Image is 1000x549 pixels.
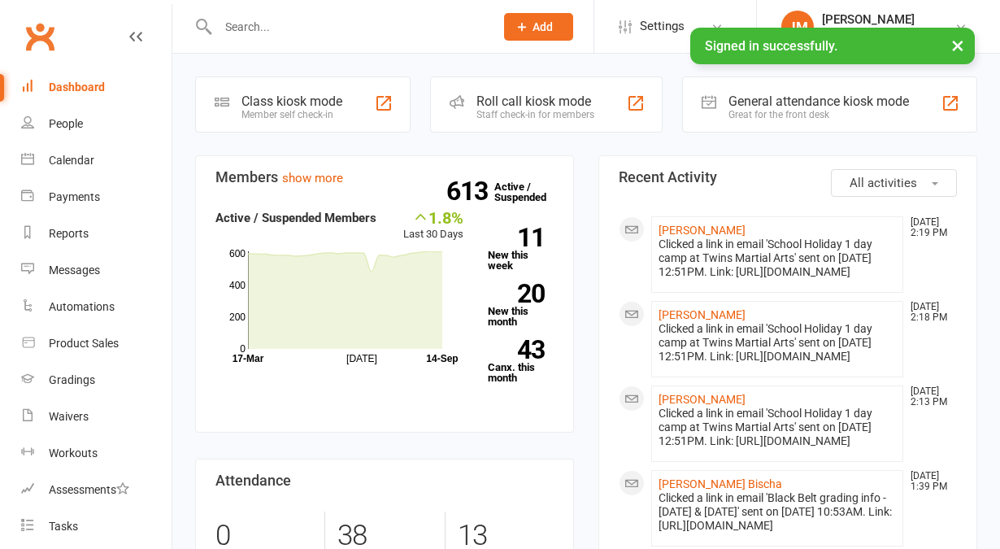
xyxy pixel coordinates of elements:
div: Product Sales [49,337,119,350]
time: [DATE] 2:19 PM [902,217,956,238]
a: [PERSON_NAME] [659,308,746,321]
h3: Recent Activity [619,169,957,185]
div: Clicked a link in email 'School Holiday 1 day camp at Twins Martial Arts' sent on [DATE] 12:51PM.... [659,407,896,448]
a: Payments [21,179,172,216]
div: JM [781,11,814,43]
a: 613Active / Suspended [494,169,566,215]
span: All activities [850,176,917,190]
a: Calendar [21,142,172,179]
a: Product Sales [21,325,172,362]
a: [PERSON_NAME] [659,224,746,237]
a: show more [282,171,343,185]
div: Waivers [49,410,89,423]
span: Signed in successfully. [705,38,837,54]
div: General attendance kiosk mode [728,94,909,109]
div: Great for the front desk [728,109,909,120]
button: × [943,28,972,63]
a: Waivers [21,399,172,435]
div: Tasks [49,520,78,533]
div: Assessments [49,483,129,496]
a: Gradings [21,362,172,399]
button: Add [504,13,573,41]
div: Staff check-in for members [476,109,594,120]
div: Dashboard [49,81,105,94]
h3: Attendance [215,473,554,489]
a: Assessments [21,472,172,508]
div: Roll call kiosk mode [476,94,594,109]
div: Automations [49,300,115,313]
a: 43Canx. this month [488,340,554,383]
strong: 20 [488,281,545,306]
div: Twins Martial Arts [822,27,915,41]
a: [PERSON_NAME] [659,393,746,406]
h3: Members [215,169,554,185]
a: People [21,106,172,142]
a: Reports [21,216,172,252]
div: Workouts [49,447,98,460]
div: Clicked a link in email 'School Holiday 1 day camp at Twins Martial Arts' sent on [DATE] 12:51PM.... [659,322,896,364]
div: Calendar [49,154,94,167]
div: Clicked a link in email 'Black Belt grading info - [DATE] & [DATE]' sent on [DATE] 10:53AM. Link:... [659,491,896,533]
strong: 43 [488,338,545,362]
span: Add [533,20,553,33]
strong: 11 [488,225,545,250]
span: Settings [640,8,685,45]
a: 20New this month [488,284,554,327]
div: People [49,117,83,130]
a: Messages [21,252,172,289]
div: Reports [49,227,89,240]
a: Automations [21,289,172,325]
a: Clubworx [20,16,60,57]
div: Last 30 Days [403,208,463,243]
div: Messages [49,264,100,277]
time: [DATE] 2:18 PM [902,302,956,323]
div: 1.8% [403,208,463,226]
a: [PERSON_NAME] Bischa [659,477,782,490]
a: 11New this week [488,228,554,271]
strong: Active / Suspended Members [215,211,376,225]
strong: 613 [446,179,494,203]
a: Tasks [21,508,172,545]
div: Member self check-in [241,109,342,120]
button: All activities [831,169,957,197]
div: [PERSON_NAME] [822,12,915,27]
a: Dashboard [21,69,172,106]
div: Gradings [49,373,95,386]
time: [DATE] 1:39 PM [902,471,956,492]
input: Search... [213,15,483,38]
div: Clicked a link in email 'School Holiday 1 day camp at Twins Martial Arts' sent on [DATE] 12:51PM.... [659,237,896,279]
div: Class kiosk mode [241,94,342,109]
time: [DATE] 2:13 PM [902,386,956,407]
div: Payments [49,190,100,203]
a: Workouts [21,435,172,472]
